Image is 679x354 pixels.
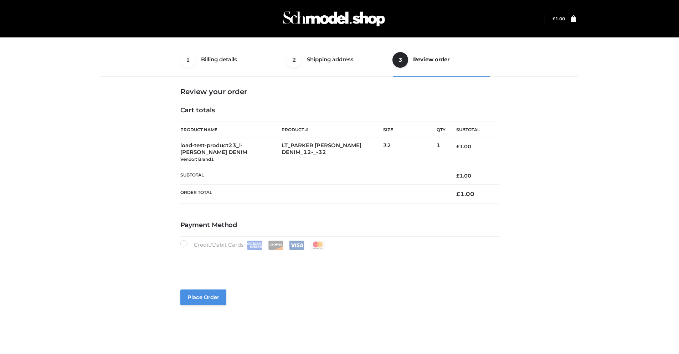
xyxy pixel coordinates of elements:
[180,167,446,184] th: Subtotal
[456,173,459,179] span: £
[310,241,325,250] img: Mastercard
[180,221,499,229] h4: Payment Method
[179,248,498,275] iframe: Secure payment input frame
[456,190,474,197] bdi: 1.00
[180,157,214,162] small: Vendor: Brand1
[289,241,304,250] img: Visa
[247,241,262,250] img: Amex
[180,289,226,305] button: Place order
[456,173,471,179] bdi: 1.00
[268,241,283,250] img: Discover
[456,190,460,197] span: £
[180,87,499,96] h3: Review your order
[552,16,565,21] a: £1.00
[180,240,326,250] label: Credit/Debit Cards
[552,16,565,21] bdi: 1.00
[180,138,282,167] td: load-test-product23_l-[PERSON_NAME] DENIM
[456,143,471,150] bdi: 1.00
[282,122,383,138] th: Product #
[446,122,499,138] th: Subtotal
[383,138,437,167] td: 32
[456,143,459,150] span: £
[180,122,282,138] th: Product Name
[282,138,383,167] td: LT_PARKER [PERSON_NAME] DENIM_12-_-32
[281,5,387,33] img: Schmodel Admin 964
[437,122,446,138] th: Qty
[383,122,433,138] th: Size
[180,107,499,114] h4: Cart totals
[180,184,446,203] th: Order Total
[552,16,555,21] span: £
[437,138,446,167] td: 1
